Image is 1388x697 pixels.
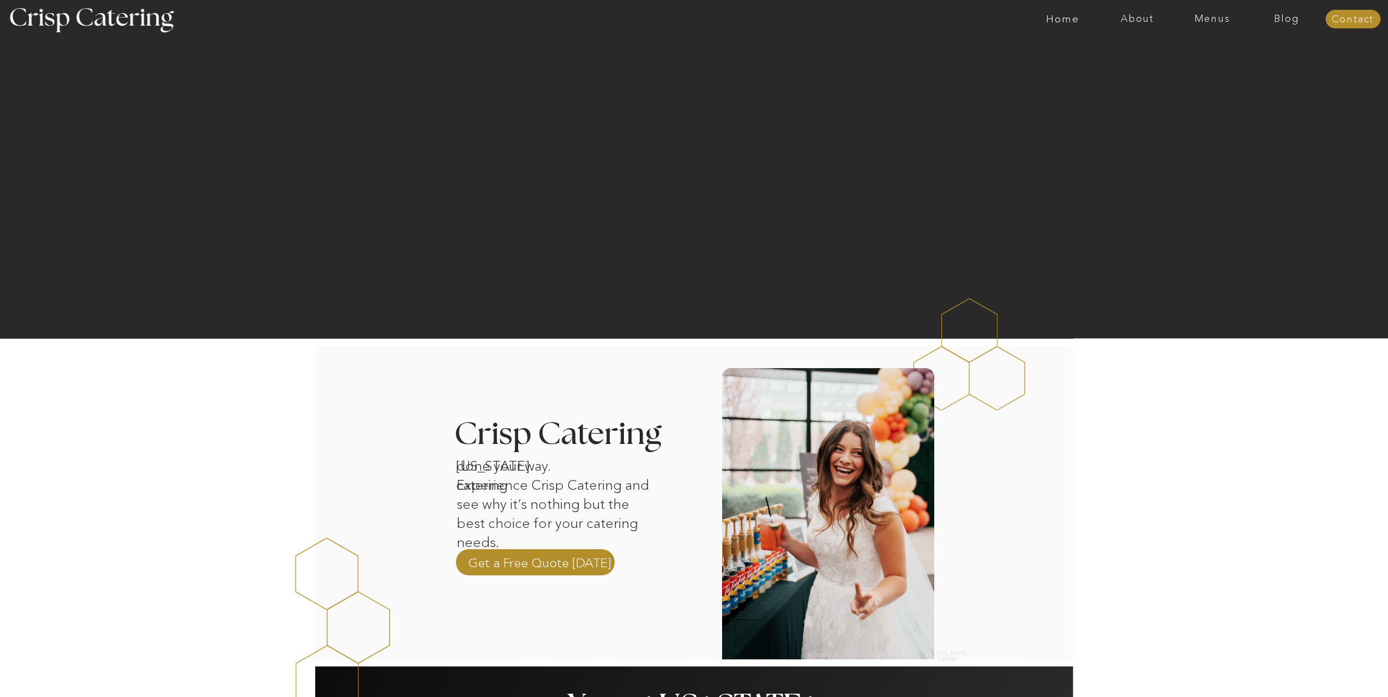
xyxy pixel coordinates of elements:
h3: Crisp Catering [454,419,689,451]
a: Get a Free Quote [DATE] [468,554,611,570]
a: Contact [1325,14,1380,25]
h1: [US_STATE] catering [456,456,569,471]
a: Blog [1249,14,1324,25]
a: About [1100,14,1175,25]
a: Menus [1175,14,1249,25]
p: done your way. Experience Crisp Catering and see why it’s nothing but the best choice for your ca... [456,456,656,526]
h2: [US_STATE] Caterer [938,651,972,657]
a: Home [1025,14,1100,25]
